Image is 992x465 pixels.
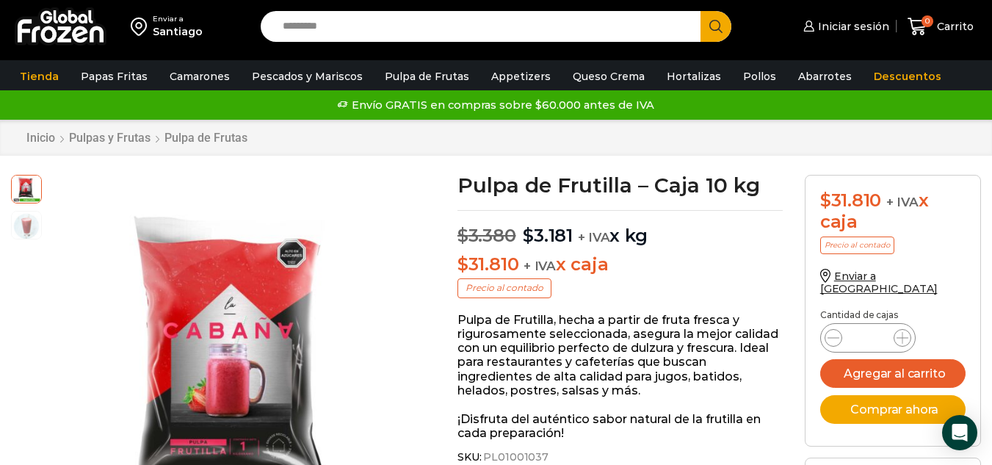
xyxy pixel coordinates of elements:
[578,230,610,245] span: + IVA
[68,131,151,145] a: Pulpas y Frutas
[457,210,783,247] p: x kg
[153,24,203,39] div: Santiago
[457,313,783,397] p: Pulpa de Frutilla, hecha a partir de fruta fresca y rigurosamente seleccionada, asegura la mejor ...
[565,62,652,90] a: Queso Crema
[457,451,783,464] span: SKU:
[524,259,556,273] span: + IVA
[659,62,728,90] a: Hortalizas
[736,62,783,90] a: Pollos
[700,11,731,42] button: Search button
[73,62,155,90] a: Papas Fritas
[377,62,477,90] a: Pulpa de Frutas
[457,412,783,440] p: ¡Disfruta del auténtico sabor natural de la frutilla en cada preparación!
[904,10,977,44] a: 0 Carrito
[791,62,859,90] a: Abarrotes
[457,253,468,275] span: $
[12,212,41,241] span: jugo-frambuesa
[245,62,370,90] a: Pescados y Mariscos
[523,225,573,246] bdi: 3.181
[820,237,894,254] p: Precio al contado
[820,270,938,295] a: Enviar a [GEOGRAPHIC_DATA]
[481,451,549,464] span: PL01001037
[131,14,153,39] img: address-field-icon.svg
[26,131,248,145] nav: Breadcrumb
[164,131,248,145] a: Pulpa de Frutas
[942,415,977,450] div: Open Intercom Messenger
[800,12,889,41] a: Iniciar sesión
[820,190,831,211] span: $
[12,62,66,90] a: Tienda
[26,131,56,145] a: Inicio
[457,253,518,275] bdi: 31.810
[922,15,933,27] span: 0
[820,395,966,424] button: Comprar ahora
[457,175,783,195] h1: Pulpa de Frutilla – Caja 10 kg
[162,62,237,90] a: Camarones
[933,19,974,34] span: Carrito
[854,328,882,348] input: Product quantity
[153,14,203,24] div: Enviar a
[12,173,41,203] span: pulpa-frutilla
[457,225,516,246] bdi: 3.380
[484,62,558,90] a: Appetizers
[523,225,534,246] span: $
[457,225,468,246] span: $
[866,62,949,90] a: Descuentos
[457,254,783,275] p: x caja
[820,190,881,211] bdi: 31.810
[820,359,966,388] button: Agregar al carrito
[886,195,919,209] span: + IVA
[814,19,889,34] span: Iniciar sesión
[820,310,966,320] p: Cantidad de cajas
[457,278,551,298] p: Precio al contado
[820,190,966,233] div: x caja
